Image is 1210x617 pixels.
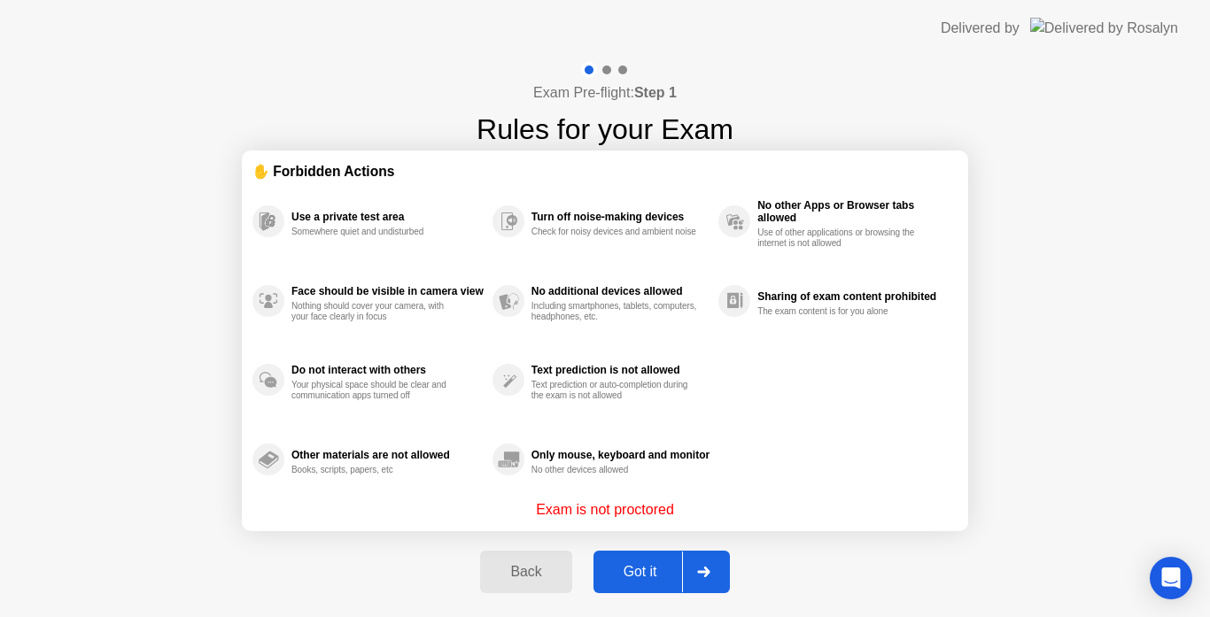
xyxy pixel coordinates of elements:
[291,227,459,237] div: Somewhere quiet and undisturbed
[531,449,710,461] div: Only mouse, keyboard and monitor
[941,18,1020,39] div: Delivered by
[536,499,674,521] p: Exam is not proctored
[1150,557,1192,599] div: Open Intercom Messenger
[531,364,710,376] div: Text prediction is not allowed
[599,564,682,580] div: Got it
[291,211,484,223] div: Use a private test area
[291,301,459,322] div: Nothing should cover your camera, with your face clearly in focus
[477,108,733,150] h1: Rules for your Exam
[485,564,566,580] div: Back
[531,380,699,401] div: Text prediction or auto-completion during the exam is not allowed
[291,449,484,461] div: Other materials are not allowed
[634,85,677,100] b: Step 1
[757,228,925,249] div: Use of other applications or browsing the internet is not allowed
[531,301,699,322] div: Including smartphones, tablets, computers, headphones, etc.
[291,465,459,475] div: Books, scripts, papers, etc
[593,551,730,593] button: Got it
[531,465,699,475] div: No other devices allowed
[531,227,699,237] div: Check for noisy devices and ambient noise
[531,285,710,297] div: No additional devices allowed
[252,161,958,181] div: ✋ Forbidden Actions
[291,364,484,376] div: Do not interact with others
[291,285,484,297] div: Face should be visible in camera view
[757,199,949,224] div: No other Apps or Browser tabs allowed
[757,306,925,317] div: The exam content is for you alone
[480,551,571,593] button: Back
[757,290,949,303] div: Sharing of exam content prohibited
[533,82,677,104] h4: Exam Pre-flight:
[531,211,710,223] div: Turn off noise-making devices
[1030,18,1178,38] img: Delivered by Rosalyn
[291,380,459,401] div: Your physical space should be clear and communication apps turned off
